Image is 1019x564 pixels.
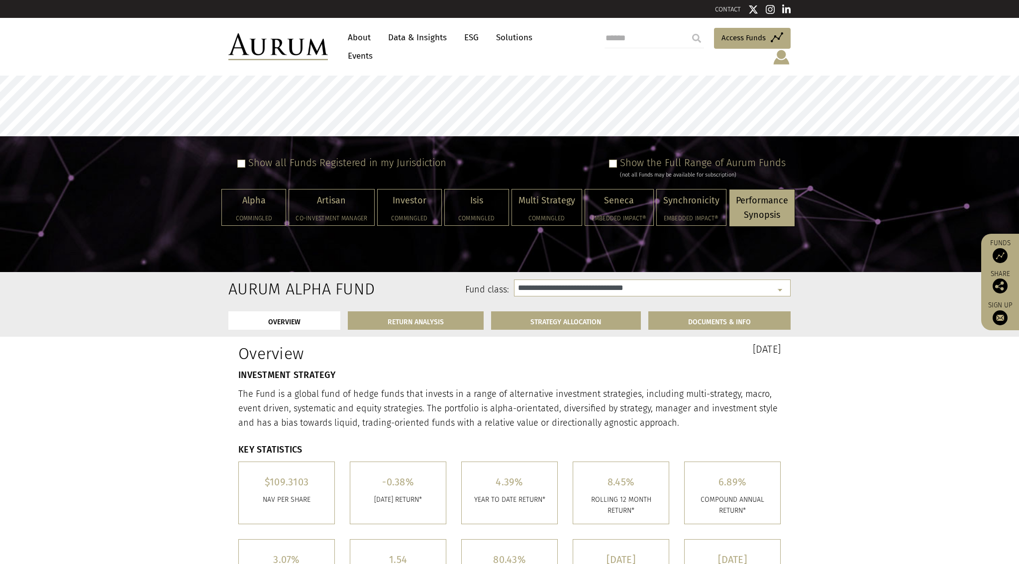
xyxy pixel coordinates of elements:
[782,4,791,14] img: Linkedin icon
[459,28,484,47] a: ESG
[517,344,781,354] h3: [DATE]
[238,344,502,363] h1: Overview
[993,279,1008,293] img: Share this post
[518,215,575,221] h5: Commingled
[748,4,758,14] img: Twitter icon
[620,171,786,180] div: (not all Funds may be available for subscription)
[993,310,1008,325] img: Sign up to our newsletter
[692,494,773,517] p: COMPOUND ANNUAL RETURN*
[581,477,661,487] h5: 8.45%
[228,33,328,60] img: Aurum
[766,4,775,14] img: Instagram icon
[348,311,484,330] a: RETURN ANALYSIS
[714,28,791,49] a: Access Funds
[581,494,661,517] p: ROLLING 12 MONTH RETURN*
[384,193,435,208] p: Investor
[592,193,647,208] p: Seneca
[296,193,367,208] p: Artisan
[986,301,1014,325] a: Sign up
[238,370,335,380] strong: INVESTMENT STRATEGY
[772,49,791,66] img: account-icon.svg
[248,157,446,169] label: Show all Funds Registered in my Jurisdiction
[238,444,303,455] strong: KEY STATISTICS
[228,193,279,208] p: Alpha
[715,5,741,13] a: CONTACT
[469,494,550,505] p: YEAR TO DATE RETURN*
[358,494,438,505] p: [DATE] RETURN*
[663,193,719,208] p: Synchronicity
[358,477,438,487] h5: -0.38%
[469,477,550,487] h5: 4.39%
[592,215,647,221] h5: Embedded Impact®
[383,28,452,47] a: Data & Insights
[491,311,641,330] a: STRATEGY ALLOCATION
[238,387,781,430] p: The Fund is a global fund of hedge funds that invests in a range of alternative investment strate...
[451,193,502,208] p: Isis
[246,477,327,487] h5: $109.3103
[518,193,575,208] p: Multi Strategy
[993,248,1008,263] img: Access Funds
[620,157,786,169] label: Show the Full Range of Aurum Funds
[343,47,373,65] a: Events
[384,215,435,221] h5: Commingled
[246,494,327,505] p: Nav per share
[736,193,788,222] p: Performance Synopsis
[451,215,502,221] h5: Commingled
[228,215,279,221] h5: Commingled
[648,311,791,330] a: DOCUMENTS & INFO
[692,477,773,487] h5: 6.89%
[491,28,537,47] a: Solutions
[343,28,376,47] a: About
[324,283,509,296] label: Fund class:
[296,215,367,221] h5: Co-investment Manager
[986,271,1014,293] div: Share
[986,239,1014,263] a: Funds
[663,215,719,221] h5: Embedded Impact®
[687,28,707,48] input: Submit
[721,32,766,44] span: Access Funds
[228,280,309,298] h2: Aurum Alpha Fund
